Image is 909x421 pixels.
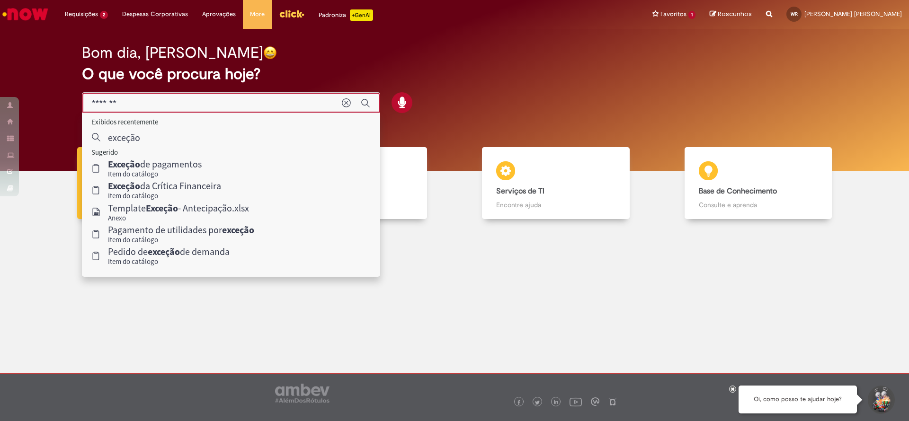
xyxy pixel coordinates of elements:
[739,386,857,413] div: Oi, como posso te ajudar hoje?
[65,9,98,19] span: Requisições
[791,11,798,17] span: WR
[350,9,373,21] p: +GenAi
[657,147,860,219] a: Base de Conhecimento Consulte e aprenda
[570,395,582,408] img: logo_footer_youtube.png
[275,384,330,403] img: logo_footer_ambev_rotulo_gray.png
[496,186,544,196] b: Serviços de TI
[688,11,695,19] span: 1
[496,200,615,210] p: Encontre ajuda
[122,9,188,19] span: Despesas Corporativas
[454,147,657,219] a: Serviços de TI Encontre ajuda
[50,147,252,219] a: Tirar dúvidas Tirar dúvidas com Lupi Assist e Gen Ai
[660,9,686,19] span: Favoritos
[319,9,373,21] div: Padroniza
[535,400,540,405] img: logo_footer_twitter.png
[82,66,828,82] h2: O que você procura hoje?
[554,400,559,405] img: logo_footer_linkedin.png
[699,186,777,196] b: Base de Conhecimento
[517,400,521,405] img: logo_footer_facebook.png
[202,9,236,19] span: Aprovações
[866,386,895,414] button: Iniciar Conversa de Suporte
[804,10,902,18] span: [PERSON_NAME] [PERSON_NAME]
[100,11,108,19] span: 2
[591,397,599,406] img: logo_footer_workplace.png
[699,200,818,210] p: Consulte e aprenda
[82,44,263,61] h2: Bom dia, [PERSON_NAME]
[710,10,752,19] a: Rascunhos
[279,7,304,21] img: click_logo_yellow_360x200.png
[250,9,265,19] span: More
[718,9,752,18] span: Rascunhos
[1,5,50,24] img: ServiceNow
[263,46,277,60] img: happy-face.png
[608,397,617,406] img: logo_footer_naosei.png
